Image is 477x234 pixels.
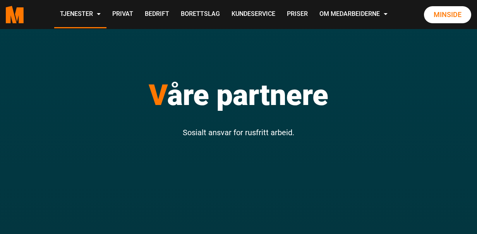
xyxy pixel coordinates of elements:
[175,1,226,28] a: Borettslag
[12,77,465,112] h1: åre partnere
[54,1,106,28] a: Tjenester
[226,1,281,28] a: Kundeservice
[139,1,175,28] a: Bedrift
[424,6,471,23] a: Minside
[12,126,465,139] p: Sosialt ansvar for rusfritt arbeid.
[314,1,393,28] a: Om Medarbeiderne
[106,1,139,28] a: Privat
[281,1,314,28] a: Priser
[149,78,167,112] span: V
